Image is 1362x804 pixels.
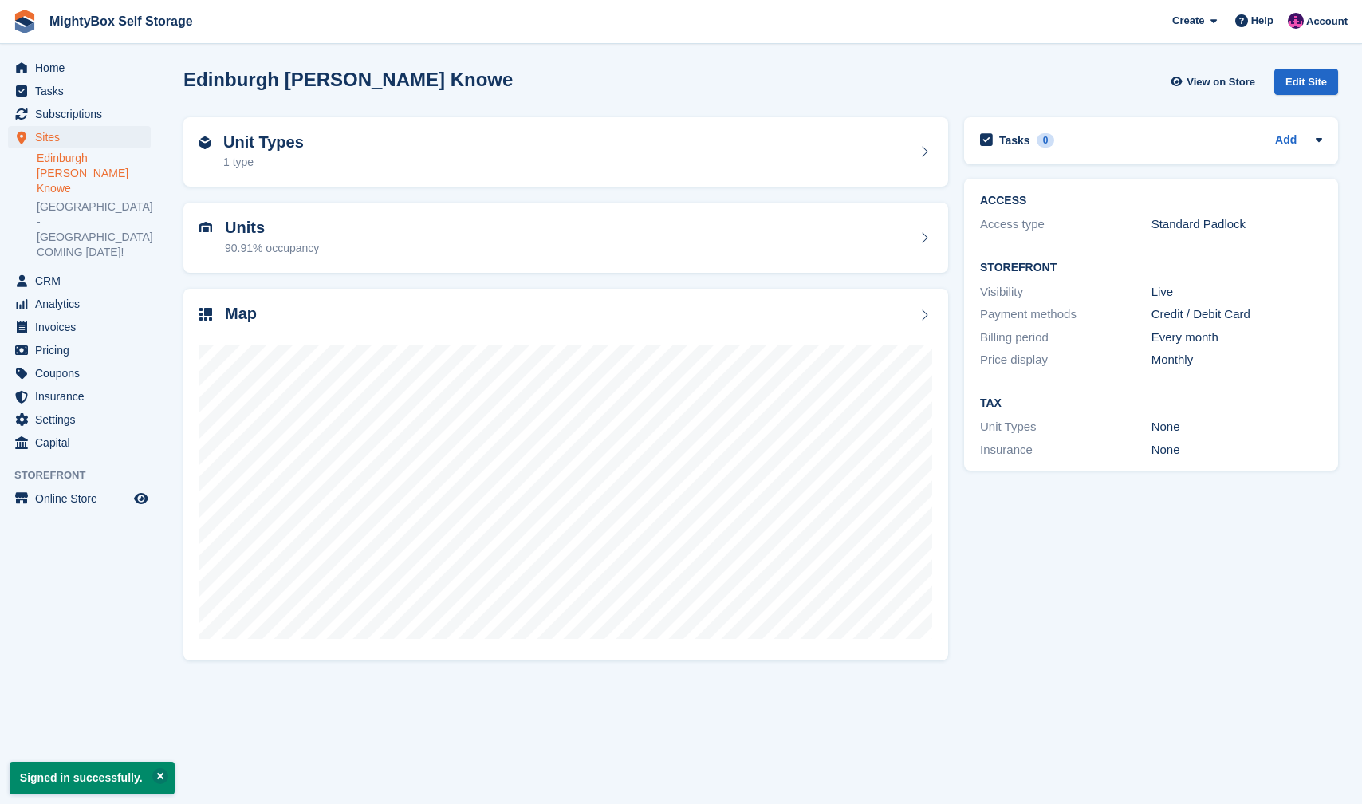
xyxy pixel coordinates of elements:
[35,385,131,408] span: Insurance
[1172,13,1204,29] span: Create
[35,270,131,292] span: CRM
[199,136,211,149] img: unit-type-icn-2b2737a686de81e16bb02015468b77c625bbabd49415b5ef34ead5e3b44a266d.svg
[1151,329,1323,347] div: Every month
[8,57,151,79] a: menu
[1151,418,1323,436] div: None
[43,8,199,34] a: MightyBox Self Storage
[8,408,151,431] a: menu
[14,467,159,483] span: Storefront
[8,385,151,408] a: menu
[223,154,304,171] div: 1 type
[1151,283,1323,301] div: Live
[8,103,151,125] a: menu
[225,219,319,237] h2: Units
[8,270,151,292] a: menu
[1274,69,1338,101] a: Edit Site
[1187,74,1255,90] span: View on Store
[35,362,131,384] span: Coupons
[199,222,212,233] img: unit-icn-7be61d7bf1b0ce9d3e12c5938cc71ed9869f7b940bace4675aadf7bd6d80202e.svg
[35,57,131,79] span: Home
[1151,305,1323,324] div: Credit / Debit Card
[35,408,131,431] span: Settings
[980,329,1151,347] div: Billing period
[980,351,1151,369] div: Price display
[8,432,151,454] a: menu
[8,316,151,338] a: menu
[980,305,1151,324] div: Payment methods
[132,489,151,508] a: Preview store
[35,316,131,338] span: Invoices
[35,487,131,510] span: Online Store
[980,441,1151,459] div: Insurance
[1037,133,1055,148] div: 0
[980,397,1322,410] h2: Tax
[183,117,948,187] a: Unit Types 1 type
[980,262,1322,274] h2: Storefront
[1151,351,1323,369] div: Monthly
[223,133,304,152] h2: Unit Types
[1251,13,1273,29] span: Help
[37,151,151,196] a: Edinburgh [PERSON_NAME] Knowe
[183,203,948,273] a: Units 90.91% occupancy
[35,126,131,148] span: Sites
[1151,215,1323,234] div: Standard Padlock
[225,305,257,323] h2: Map
[8,339,151,361] a: menu
[1275,132,1297,150] a: Add
[980,215,1151,234] div: Access type
[999,133,1030,148] h2: Tasks
[10,762,175,794] p: Signed in successfully.
[199,308,212,321] img: map-icn-33ee37083ee616e46c38cad1a60f524a97daa1e2b2c8c0bc3eb3415660979fc1.svg
[1306,14,1348,30] span: Account
[35,339,131,361] span: Pricing
[225,240,319,257] div: 90.91% occupancy
[35,103,131,125] span: Subscriptions
[1274,69,1338,95] div: Edit Site
[183,69,513,90] h2: Edinburgh [PERSON_NAME] Knowe
[8,487,151,510] a: menu
[980,195,1322,207] h2: ACCESS
[35,80,131,102] span: Tasks
[1168,69,1262,95] a: View on Store
[8,293,151,315] a: menu
[13,10,37,33] img: stora-icon-8386f47178a22dfd0bd8f6a31ec36ba5ce8667c1dd55bd0f319d3a0aa187defe.svg
[37,199,151,260] a: [GEOGRAPHIC_DATA] - [GEOGRAPHIC_DATA] COMING [DATE]!
[35,293,131,315] span: Analytics
[1288,13,1304,29] img: Richard Marsh
[1151,441,1323,459] div: None
[8,80,151,102] a: menu
[35,432,131,454] span: Capital
[183,289,948,661] a: Map
[980,283,1151,301] div: Visibility
[8,362,151,384] a: menu
[980,418,1151,436] div: Unit Types
[8,126,151,148] a: menu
